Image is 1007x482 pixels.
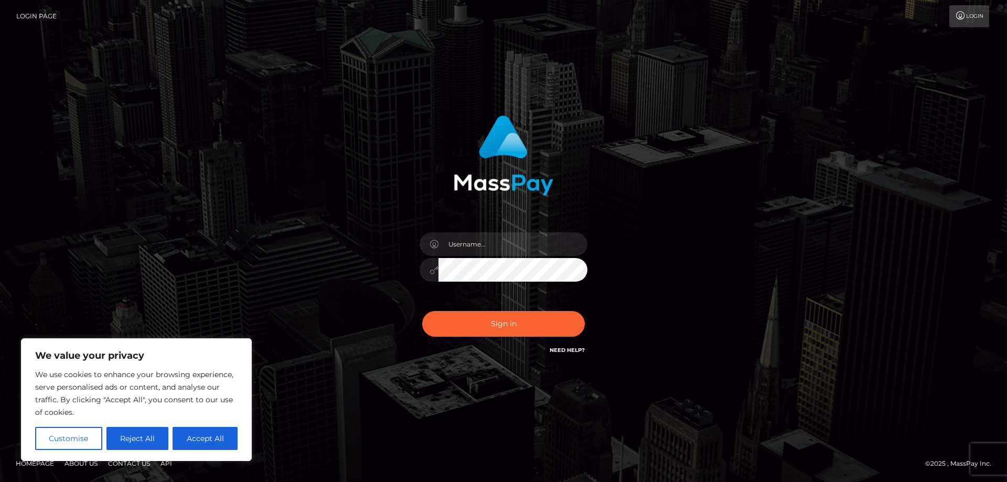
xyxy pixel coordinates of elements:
[35,427,102,450] button: Customise
[35,368,238,419] p: We use cookies to enhance your browsing experience, serve personalised ads or content, and analys...
[925,458,999,469] div: © 2025 , MassPay Inc.
[454,115,553,196] img: MassPay Login
[60,455,102,472] a: About Us
[16,5,57,27] a: Login Page
[422,311,585,337] button: Sign in
[21,338,252,461] div: We value your privacy
[550,347,585,354] a: Need Help?
[104,455,154,472] a: Contact Us
[35,349,238,362] p: We value your privacy
[156,455,176,472] a: API
[949,5,989,27] a: Login
[12,455,58,472] a: Homepage
[438,232,587,256] input: Username...
[173,427,238,450] button: Accept All
[106,427,169,450] button: Reject All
